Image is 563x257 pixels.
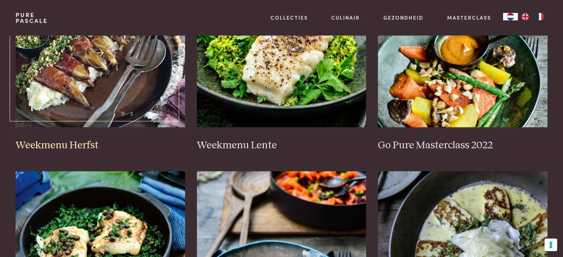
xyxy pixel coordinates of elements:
[447,14,491,21] a: Masterclass
[383,14,423,21] a: Gezondheid
[518,13,533,20] a: EN
[503,13,518,20] div: Language
[197,139,366,152] h3: Weekmenu Lente
[16,139,185,152] h3: Weekmenu Herfst
[503,13,547,20] aside: Language selected: Nederlands
[503,13,518,20] a: NL
[16,12,48,24] a: PurePascale
[518,13,547,20] ul: Language list
[271,14,308,21] a: Collecties
[533,13,547,20] a: FR
[378,139,547,152] h3: Go Pure Masterclass 2022
[544,239,557,251] button: Uw voorkeuren voor toestemming voor trackingtechnologieën
[331,14,360,21] a: Culinair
